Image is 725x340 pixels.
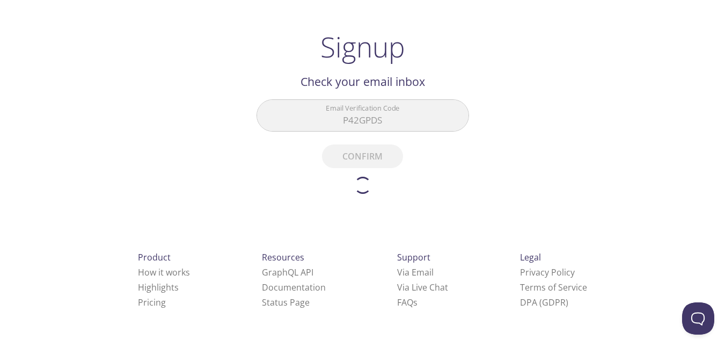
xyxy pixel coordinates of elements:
a: Via Email [397,266,434,278]
a: Terms of Service [520,281,587,293]
a: DPA (GDPR) [520,296,568,308]
span: Support [397,251,430,263]
a: Via Live Chat [397,281,448,293]
span: Resources [262,251,304,263]
span: Legal [520,251,541,263]
h1: Signup [320,31,405,63]
a: Status Page [262,296,310,308]
a: Documentation [262,281,326,293]
h2: Check your email inbox [257,73,469,91]
a: How it works [138,266,190,278]
iframe: Help Scout Beacon - Open [682,302,714,335]
span: Product [138,251,171,263]
a: FAQ [397,296,418,308]
a: Highlights [138,281,179,293]
span: s [413,296,418,308]
a: Privacy Policy [520,266,575,278]
a: GraphQL API [262,266,313,278]
a: Pricing [138,296,166,308]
